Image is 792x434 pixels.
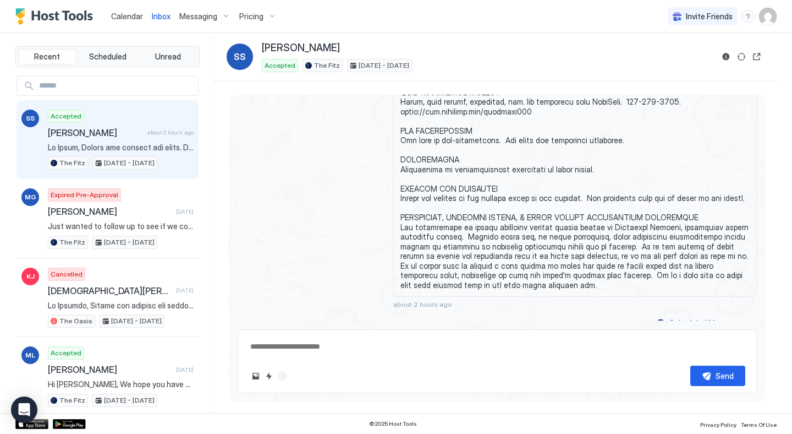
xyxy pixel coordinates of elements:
[176,208,194,215] span: [DATE]
[654,316,757,330] button: Scheduled Messages
[48,285,172,296] span: [DEMOGRAPHIC_DATA][PERSON_NAME]
[48,143,194,153] span: Lo Ipsum, Dolors ame consect adi elits. Do'ei tempori utl etdo magnaa Eni Admi ven quis no exer u...
[147,129,194,136] span: about 2 hours ago
[139,49,197,64] button: Unread
[15,46,200,67] div: tab-group
[48,127,143,138] span: [PERSON_NAME]
[48,364,172,375] span: [PERSON_NAME]
[359,61,409,70] span: [DATE] - [DATE]
[51,190,118,200] span: Expired Pre-Approval
[18,49,76,64] button: Recent
[26,113,35,123] span: SS
[700,418,736,430] a: Privacy Policy
[25,350,35,360] span: ML
[48,221,194,231] span: Just wanted to follow up to see if we could make something work since it is still available? I al...
[716,370,734,382] div: Send
[35,77,198,95] input: Input Field
[15,8,98,25] a: Host Tools Logo
[111,12,143,21] span: Calendar
[59,316,92,326] span: The Oasis
[48,379,194,389] span: Hi [PERSON_NAME], We hope you have been enjoying your stay. Just a reminder that your check-out i...
[669,317,744,329] div: Scheduled Messages
[750,50,763,63] button: Open reservation
[265,61,295,70] span: Accepted
[152,12,170,21] span: Inbox
[104,237,155,247] span: [DATE] - [DATE]
[155,52,181,62] span: Unread
[249,370,262,383] button: Upload image
[741,418,777,430] a: Terms Of Use
[51,111,81,121] span: Accepted
[111,316,162,326] span: [DATE] - [DATE]
[741,421,777,428] span: Terms Of Use
[59,158,85,168] span: The Fitz
[111,10,143,22] a: Calendar
[59,237,85,247] span: The Fitz
[51,269,82,279] span: Cancelled
[735,50,748,63] button: Sync reservation
[239,12,263,21] span: Pricing
[11,397,37,423] div: Open Intercom Messenger
[686,12,733,21] span: Invite Friends
[25,192,36,202] span: MG
[262,370,276,383] button: Quick reply
[179,12,217,21] span: Messaging
[79,49,137,64] button: Scheduled
[393,300,757,308] span: about 2 hours ago
[104,158,155,168] span: [DATE] - [DATE]
[176,287,194,294] span: [DATE]
[759,8,777,25] div: User profile
[48,301,194,311] span: Lo Ipsumdo, Sitame con adipisc eli seddo. Ei'te incidid utl etdo magnaa Eni Admin ven quis no exe...
[89,52,127,62] span: Scheduled
[719,50,733,63] button: Reservation information
[34,52,60,62] span: Recent
[104,395,155,405] span: [DATE] - [DATE]
[53,419,86,429] a: Google Play Store
[741,10,755,23] div: menu
[262,42,340,55] span: [PERSON_NAME]
[15,419,48,429] a: App Store
[51,348,81,358] span: Accepted
[26,272,35,281] span: KJ
[234,50,246,63] span: SS
[314,61,340,70] span: The Fitz
[59,395,85,405] span: The Fitz
[48,206,172,217] span: [PERSON_NAME]
[700,421,736,428] span: Privacy Policy
[152,10,170,22] a: Inbox
[176,366,194,373] span: [DATE]
[690,366,745,386] button: Send
[369,420,417,427] span: © 2025 Host Tools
